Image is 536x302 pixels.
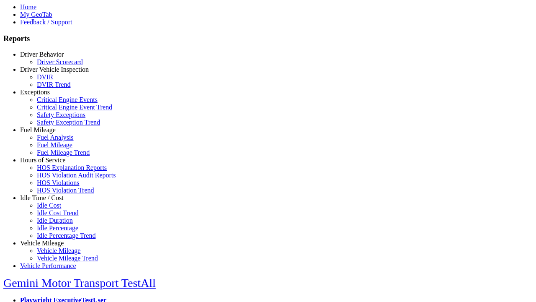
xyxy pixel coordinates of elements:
a: Fuel Mileage [37,141,72,148]
a: Driver Scorecard [37,58,83,65]
a: Fuel Mileage Trend [37,149,90,156]
a: Gemini Motor Transport TestAll [3,276,156,289]
a: Feedback / Support [20,18,72,26]
a: Vehicle Performance [20,262,76,269]
a: HOS Explanation Reports [37,164,107,171]
a: Safety Exceptions [37,111,85,118]
a: Idle Time / Cost [20,194,64,201]
h3: Reports [3,34,533,43]
a: Driver Behavior [20,51,64,58]
a: Exceptions [20,89,50,96]
a: My GeoTab [20,11,52,18]
a: Hours of Service [20,156,65,164]
a: HOS Violation Audit Reports [37,172,116,179]
a: Idle Cost Trend [37,209,79,216]
a: Idle Percentage Trend [37,232,95,239]
a: HOS Violation Trend [37,187,94,194]
a: Driver Vehicle Inspection [20,66,89,73]
a: Idle Cost [37,202,61,209]
a: Idle Percentage [37,224,78,232]
a: Vehicle Mileage Trend [37,255,98,262]
a: Critical Engine Event Trend [37,104,112,111]
a: DVIR [37,73,53,81]
a: Home [20,3,36,10]
a: HOS Violations [37,179,79,186]
a: Idle Duration [37,217,73,224]
a: DVIR Trend [37,81,70,88]
a: Critical Engine Events [37,96,98,103]
a: Vehicle Mileage [20,240,64,247]
a: Safety Exception Trend [37,119,100,126]
a: Fuel Mileage [20,126,56,133]
a: Fuel Analysis [37,134,74,141]
a: Vehicle Mileage [37,247,80,254]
